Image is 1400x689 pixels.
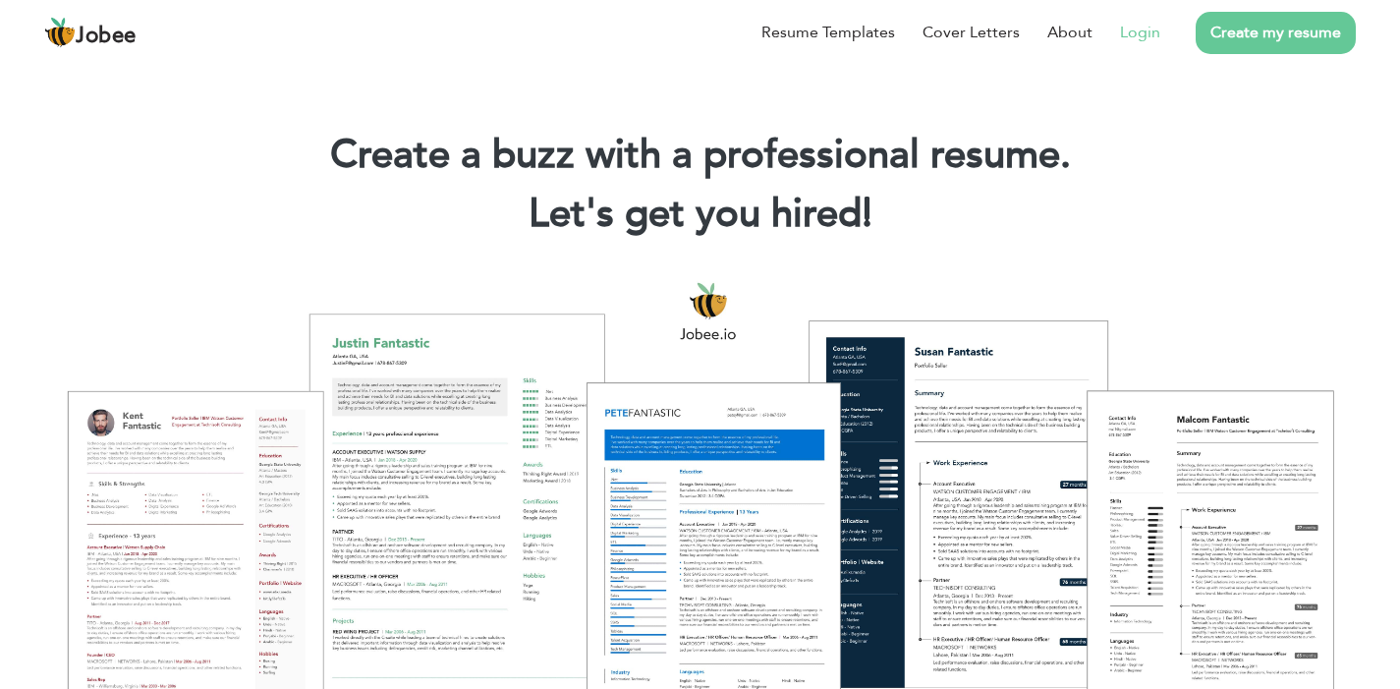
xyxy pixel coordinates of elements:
[29,189,1371,240] h2: Let's
[76,26,137,47] span: Jobee
[923,21,1020,44] a: Cover Letters
[44,17,137,48] a: Jobee
[29,130,1371,181] h1: Create a buzz with a professional resume.
[44,17,76,48] img: jobee.io
[1196,12,1356,54] a: Create my resume
[1047,21,1092,44] a: About
[1120,21,1160,44] a: Login
[863,187,871,241] span: |
[625,187,872,241] span: get you hired!
[761,21,895,44] a: Resume Templates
